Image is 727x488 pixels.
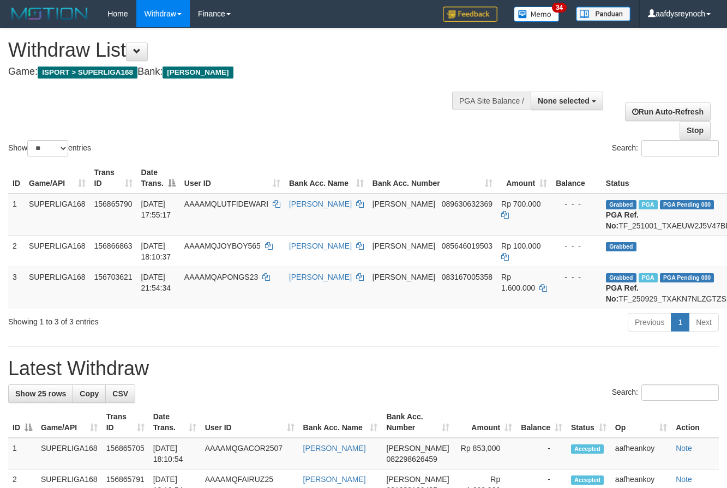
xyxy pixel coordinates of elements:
span: 156866863 [94,242,133,250]
td: 156865705 [102,438,149,469]
span: 34 [552,3,567,13]
img: Feedback.jpg [443,7,497,22]
span: PGA Pending [660,273,714,282]
span: [PERSON_NAME] [372,200,435,208]
span: Rp 700.000 [501,200,540,208]
span: Grabbed [606,273,636,282]
span: PGA Pending [660,200,714,209]
span: None selected [538,97,590,105]
a: [PERSON_NAME] [289,242,352,250]
span: ISPORT > SUPERLIGA168 [38,67,137,79]
label: Show entries [8,140,91,156]
span: [PERSON_NAME] [386,475,449,484]
b: PGA Ref. No: [606,210,639,230]
td: Rp 853,000 [454,438,517,469]
th: Op: activate to sort column ascending [611,407,671,438]
span: [DATE] 17:55:17 [141,200,171,219]
div: - - - [556,198,597,209]
span: AAAAMQAPONGS23 [184,273,258,281]
img: Button%20Memo.svg [514,7,560,22]
th: Bank Acc. Name: activate to sort column ascending [285,162,368,194]
span: Marked by aafchhiseyha [639,273,658,282]
a: Copy [73,384,106,403]
th: ID [8,162,25,194]
th: Trans ID: activate to sort column ascending [90,162,137,194]
input: Search: [641,140,719,156]
th: Bank Acc. Number: activate to sort column ascending [368,162,497,194]
span: [PERSON_NAME] [163,67,233,79]
th: Bank Acc. Name: activate to sort column ascending [299,407,382,438]
span: Rp 100.000 [501,242,540,250]
td: AAAAMQGACOR2507 [201,438,299,469]
span: Grabbed [606,242,636,251]
td: [DATE] 18:10:54 [149,438,201,469]
th: Game/API: activate to sort column ascending [37,407,102,438]
td: aafheankoy [611,438,671,469]
span: Grabbed [606,200,636,209]
span: Copy 082298626459 to clipboard [386,455,437,463]
button: None selected [531,92,603,110]
th: Balance: activate to sort column ascending [516,407,567,438]
th: User ID: activate to sort column ascending [180,162,285,194]
a: [PERSON_NAME] [289,273,352,281]
span: [PERSON_NAME] [372,242,435,250]
span: CSV [112,389,128,398]
th: ID: activate to sort column descending [8,407,37,438]
h4: Game: Bank: [8,67,474,77]
th: Amount: activate to sort column ascending [454,407,517,438]
select: Showentries [27,140,68,156]
span: [DATE] 18:10:37 [141,242,171,261]
span: [PERSON_NAME] [372,273,435,281]
span: [PERSON_NAME] [386,444,449,453]
span: Accepted [571,444,604,454]
span: AAAAMQLUTFIDEWARI [184,200,268,208]
a: [PERSON_NAME] [303,475,366,484]
th: Balance [551,162,602,194]
a: Stop [680,121,711,140]
td: SUPERLIGA168 [25,267,90,309]
div: - - - [556,240,597,251]
th: Amount: activate to sort column ascending [497,162,551,194]
span: 156703621 [94,273,133,281]
a: Note [676,444,692,453]
span: Rp 1.600.000 [501,273,535,292]
th: Action [671,407,719,438]
th: Trans ID: activate to sort column ascending [102,407,149,438]
a: Next [689,313,719,332]
a: Show 25 rows [8,384,73,403]
label: Search: [612,140,719,156]
td: 1 [8,438,37,469]
a: Run Auto-Refresh [625,103,711,121]
span: AAAAMQJOYBOY565 [184,242,261,250]
div: Showing 1 to 3 of 3 entries [8,312,295,327]
b: PGA Ref. No: [606,284,639,303]
a: Note [676,475,692,484]
label: Search: [612,384,719,401]
span: 156865790 [94,200,133,208]
td: SUPERLIGA168 [37,438,102,469]
td: 2 [8,236,25,267]
a: Previous [628,313,671,332]
td: SUPERLIGA168 [25,194,90,236]
span: Show 25 rows [15,389,66,398]
td: 1 [8,194,25,236]
a: [PERSON_NAME] [289,200,352,208]
td: SUPERLIGA168 [25,236,90,267]
img: panduan.png [576,7,630,21]
h1: Latest Withdraw [8,358,719,379]
span: Copy [80,389,99,398]
th: Game/API: activate to sort column ascending [25,162,90,194]
img: MOTION_logo.png [8,5,91,22]
a: CSV [105,384,135,403]
th: Status: activate to sort column ascending [567,407,611,438]
span: Copy 083167005358 to clipboard [442,273,492,281]
span: Copy 085646019503 to clipboard [442,242,492,250]
span: Copy 089630632369 to clipboard [442,200,492,208]
td: 3 [8,267,25,309]
td: - [516,438,567,469]
div: PGA Site Balance / [452,92,531,110]
input: Search: [641,384,719,401]
span: Marked by aafheankoy [639,200,658,209]
a: [PERSON_NAME] [303,444,366,453]
th: Date Trans.: activate to sort column descending [137,162,180,194]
